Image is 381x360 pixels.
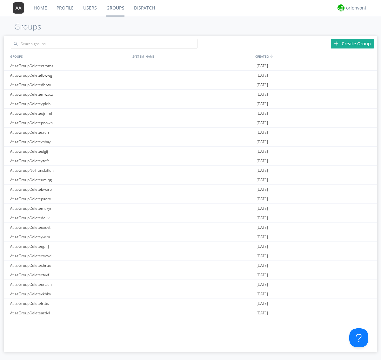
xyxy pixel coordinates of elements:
span: [DATE] [257,175,268,185]
a: AtlasGroupNoTranslation[DATE] [4,166,377,175]
div: CREATED [254,52,377,61]
span: [DATE] [257,299,268,308]
span: [DATE] [257,80,268,90]
span: [DATE] [257,90,268,99]
div: AtlasGroupDeletevsbay [9,137,131,146]
a: AtlasGroupDeleteqpirj[DATE] [4,242,377,251]
div: AtlasGroupDeleteshrux [9,261,131,270]
img: plus.svg [334,41,338,46]
div: AtlasGroupDeleteqpirj [9,242,131,251]
span: [DATE] [257,194,268,204]
span: [DATE] [257,61,268,71]
div: AtlasGroupDeleteumjqg [9,175,131,184]
div: AtlasGroupDeleteazdvl [9,308,131,318]
span: [DATE] [257,280,268,289]
span: [DATE] [257,289,268,299]
a: AtlasGroupDeleteulgij[DATE] [4,147,377,156]
span: [DATE] [257,128,268,137]
div: orionvontas+atlas+automation+org2 [346,5,370,11]
a: AtlasGroupDeletedeuvj[DATE] [4,213,377,223]
div: AtlasGroupDeletevkhbv [9,289,131,299]
input: Search groups [11,39,197,48]
div: AtlasGroupDeletedhrwi [9,80,131,89]
span: [DATE] [257,156,268,166]
span: [DATE] [257,251,268,261]
span: [DATE] [257,232,268,242]
div: AtlasGroupDeletextvyf [9,270,131,280]
a: AtlasGroupDeletemskyn[DATE] [4,204,377,213]
div: AtlasGroupDeletepnowh [9,118,131,127]
a: AtlasGroupDeleteojmmf[DATE] [4,109,377,118]
div: Create Group [331,39,374,48]
span: [DATE] [257,109,268,118]
span: [DATE] [257,99,268,109]
iframe: Toggle Customer Support [349,328,368,347]
span: [DATE] [257,308,268,318]
img: 29d36aed6fa347d5a1537e7736e6aa13 [338,4,344,11]
a: AtlasGroupDeletepnowh[DATE] [4,118,377,128]
div: AtlasGroupNoTranslation [9,166,131,175]
div: AtlasGroupDeletecrvrr [9,128,131,137]
div: AtlasGroupDeletecrmma [9,61,131,70]
a: AtlasGroupDeleteytofr[DATE] [4,156,377,166]
a: AtlasGroupDeleteoxdvt[DATE] [4,223,377,232]
div: AtlasGroupDeleteulgij [9,147,131,156]
a: AtlasGroupDeletexoqyd[DATE] [4,251,377,261]
div: AtlasGroupDeletexoqyd [9,251,131,260]
div: AtlasGroupDeleteonauh [9,280,131,289]
a: AtlasGroupDeletextvyf[DATE] [4,270,377,280]
a: AtlasGroupDeletevsbay[DATE] [4,137,377,147]
span: [DATE] [257,71,268,80]
div: GROUPS [9,52,129,61]
a: AtlasGroupDeletebwarb[DATE] [4,185,377,194]
a: AtlasGroupDeletecrvrr[DATE] [4,128,377,137]
span: [DATE] [257,166,268,175]
div: AtlasGroupDeleteoxdvt [9,223,131,232]
a: AtlasGroupDeletecrmma[DATE] [4,61,377,71]
img: 373638.png [13,2,24,14]
div: SYSTEM_NAME [131,52,254,61]
div: AtlasGroupDeletemskyn [9,204,131,213]
div: AtlasGroupDeleteyplob [9,99,131,108]
div: AtlasGroupDeletelrtbs [9,299,131,308]
div: AtlasGroupDeletepaqro [9,194,131,203]
a: AtlasGroupDeletelrtbs[DATE] [4,299,377,308]
span: [DATE] [257,118,268,128]
div: AtlasGroupDeletedeuvj [9,213,131,222]
a: AtlasGroupDeleteywlpi[DATE] [4,232,377,242]
a: AtlasGroupDeleteonauh[DATE] [4,280,377,289]
a: AtlasGroupDeleteyplob[DATE] [4,99,377,109]
a: AtlasGroupDeletedhrwi[DATE] [4,80,377,90]
span: [DATE] [257,137,268,147]
a: AtlasGroupDeleteshrux[DATE] [4,261,377,270]
span: [DATE] [257,213,268,223]
span: [DATE] [257,261,268,270]
span: [DATE] [257,270,268,280]
span: [DATE] [257,223,268,232]
span: [DATE] [257,242,268,251]
span: [DATE] [257,147,268,156]
span: [DATE] [257,185,268,194]
a: AtlasGroupDeleteazdvl[DATE] [4,308,377,318]
a: AtlasGroupDeleteumjqg[DATE] [4,175,377,185]
a: AtlasGroupDeletepaqro[DATE] [4,194,377,204]
div: AtlasGroupDeleteytofr [9,156,131,165]
div: AtlasGroupDeleteojmmf [9,109,131,118]
div: AtlasGroupDeletefbwwg [9,71,131,80]
a: AtlasGroupDeletemwacz[DATE] [4,90,377,99]
span: [DATE] [257,204,268,213]
a: AtlasGroupDeletevkhbv[DATE] [4,289,377,299]
a: AtlasGroupDeletefbwwg[DATE] [4,71,377,80]
div: AtlasGroupDeletebwarb [9,185,131,194]
div: AtlasGroupDeleteywlpi [9,232,131,241]
div: AtlasGroupDeletemwacz [9,90,131,99]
